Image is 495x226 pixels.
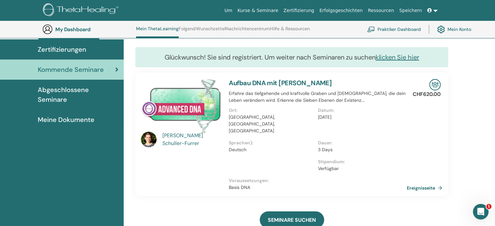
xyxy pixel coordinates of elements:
[407,183,445,193] a: Ereignisseite
[429,79,441,90] img: In-Person Seminar
[229,79,332,87] a: Aufbau DNA mit [PERSON_NAME]
[229,140,314,146] p: Sprachen) :
[397,5,425,17] a: Speichern
[235,5,281,17] a: Kurse & Seminare
[162,132,223,147] a: [PERSON_NAME] Schuller-Furrer
[318,158,403,165] p: Stipendium :
[229,90,407,104] p: Erfahre das tiefgehende und kraftvolle Graben und [DEMOGRAPHIC_DATA], die dein Leben verändern wi...
[222,5,235,17] a: Um
[42,24,53,34] img: generic-user-icon.jpg
[365,5,396,17] a: Ressourcen
[270,26,310,36] a: Hilfe & Ressourcen
[141,132,157,147] img: default.jpg
[136,26,179,38] a: Mein ThetaLearning
[229,114,314,134] p: [GEOGRAPHIC_DATA], [GEOGRAPHIC_DATA], [GEOGRAPHIC_DATA]
[38,85,118,104] span: Abgeschlossene Seminare
[281,5,317,17] a: Zertifizierung
[43,3,121,18] img: logo.png
[38,65,104,74] span: Kommende Seminare
[317,5,365,17] a: Erfolgsgeschichten
[376,53,419,61] a: klicken Sie hier
[437,22,471,36] a: Mein Konto
[229,184,407,191] p: Basis DNA
[318,114,403,121] p: [DATE]
[413,90,441,98] p: CHF620.00
[141,79,221,134] img: Aufbau DNA
[38,115,94,125] span: Meine Dokumente
[135,47,448,67] div: Glückwunsch! Sie sind registriert. Um weiter nach Seminaren zu suchen
[318,165,403,172] p: Verfügbar
[367,22,421,36] a: Praktiker Dashboard
[318,107,403,114] p: Datum :
[318,146,403,153] p: 3 Days
[268,217,316,223] span: SEMINARE SUCHEN
[486,204,491,209] span: 1
[473,204,488,219] iframe: Intercom live chat
[196,26,226,36] a: Wunschzettel
[229,177,407,184] p: Voraussetzungen :
[226,26,270,36] a: Nachrichtenzentrum
[179,26,196,36] a: Folgend
[229,107,314,114] p: Ort :
[55,26,120,33] h3: My Dashboard
[437,24,445,35] img: cog.svg
[367,26,375,32] img: chalkboard-teacher.svg
[38,45,86,54] span: Zertifizierungen
[229,146,314,153] p: Deutsch
[318,140,403,146] p: Dauer :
